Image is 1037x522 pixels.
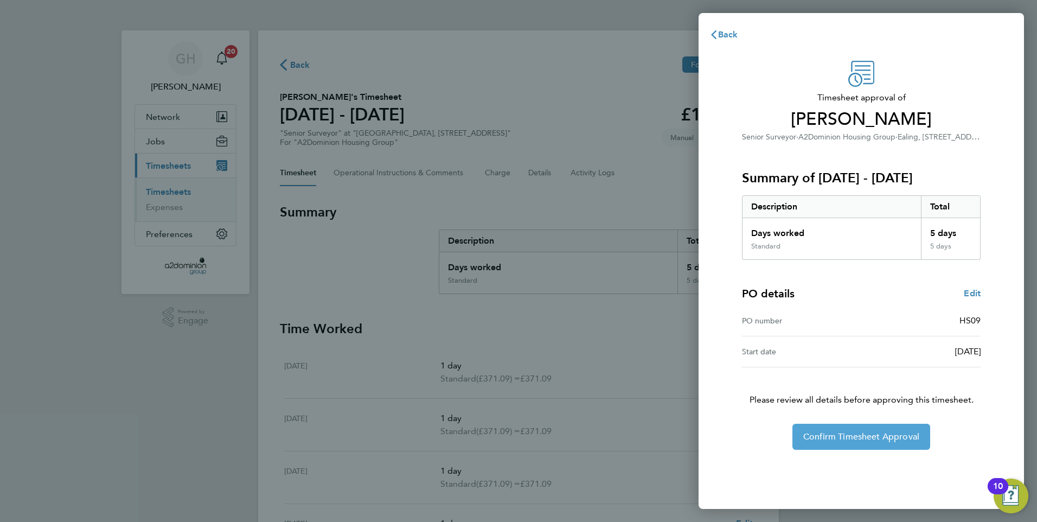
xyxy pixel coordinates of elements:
[751,242,780,251] div: Standard
[798,132,895,142] span: A2Dominion Housing Group
[729,367,994,406] p: Please review all details before approving this timesheet.
[861,345,981,358] div: [DATE]
[959,315,981,326] span: HS09
[742,195,981,260] div: Summary of 04 - 10 Aug 2025
[895,132,898,142] span: ·
[742,169,981,187] h3: Summary of [DATE] - [DATE]
[993,486,1003,500] div: 10
[742,218,921,242] div: Days worked
[742,314,861,327] div: PO number
[742,91,981,104] span: Timesheet approval of
[921,218,981,242] div: 5 days
[742,132,796,142] span: Senior Surveyor
[921,242,981,259] div: 5 days
[742,196,921,218] div: Description
[921,196,981,218] div: Total
[742,109,981,130] span: [PERSON_NAME]
[718,29,738,40] span: Back
[964,288,981,298] span: Edit
[742,345,861,358] div: Start date
[994,479,1028,513] button: Open Resource Center, 10 new notifications
[742,286,795,301] h4: PO details
[964,287,981,300] a: Edit
[699,24,749,46] button: Back
[796,132,798,142] span: ·
[792,424,930,450] button: Confirm Timesheet Approval
[803,431,919,442] span: Confirm Timesheet Approval
[898,131,991,142] span: Ealing, [STREET_ADDRESS]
